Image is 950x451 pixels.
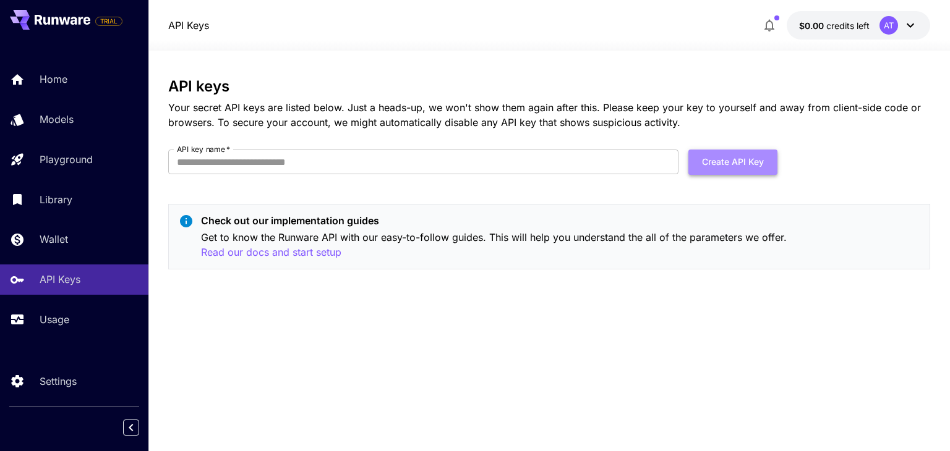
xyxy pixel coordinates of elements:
[96,17,122,26] span: TRIAL
[95,14,122,28] span: Add your payment card to enable full platform functionality.
[40,374,77,389] p: Settings
[40,232,68,247] p: Wallet
[787,11,930,40] button: $0.00AT
[40,312,69,327] p: Usage
[799,19,870,32] div: $0.00
[168,78,930,95] h3: API keys
[177,144,230,154] label: API key name
[879,16,898,35] div: AT
[201,213,919,228] p: Check out our implementation guides
[40,192,72,207] p: Library
[201,245,341,260] button: Read our docs and start setup
[168,18,209,33] nav: breadcrumb
[40,72,67,86] p: Home
[40,272,80,287] p: API Keys
[168,100,930,130] p: Your secret API keys are listed below. Just a heads-up, we won't show them again after this. Plea...
[40,152,93,167] p: Playground
[123,419,139,436] button: Collapse sidebar
[201,230,919,260] p: Get to know the Runware API with our easy-to-follow guides. This will help you understand the all...
[826,20,870,31] span: credits left
[799,20,826,31] span: $0.00
[168,18,209,33] a: API Keys
[40,112,74,127] p: Models
[132,416,148,439] div: Collapse sidebar
[688,150,777,175] button: Create API Key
